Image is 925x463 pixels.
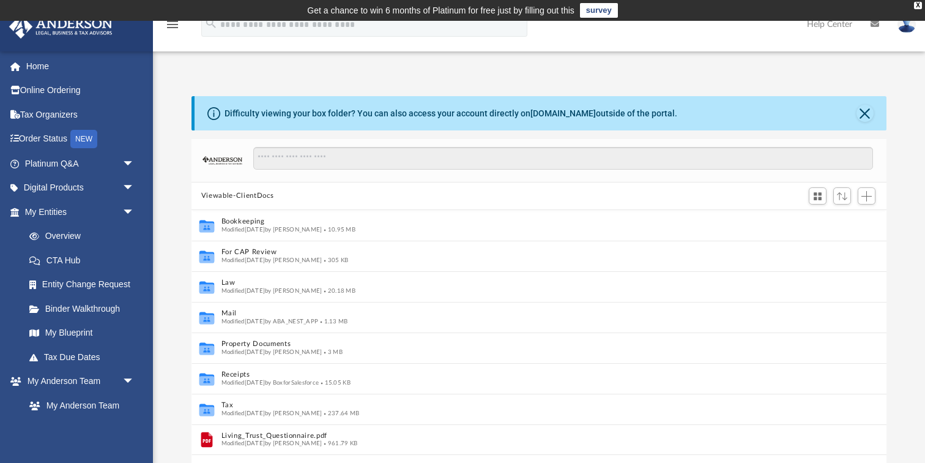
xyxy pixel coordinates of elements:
button: Bookkeeping [221,217,841,225]
span: 20.18 MB [322,287,355,293]
a: Binder Walkthrough [17,296,153,321]
span: arrow_drop_down [122,151,147,176]
span: 10.95 MB [322,226,355,232]
button: Switch to Grid View [809,187,827,205]
a: Anderson System [17,418,147,442]
span: arrow_drop_down [122,200,147,225]
a: Tax Organizers [9,102,153,127]
a: [DOMAIN_NAME] [530,108,596,118]
span: Modified [DATE] by [PERSON_NAME] [221,410,322,416]
i: menu [165,17,180,32]
button: Mail [221,309,841,317]
button: Law [221,279,841,287]
span: Modified [DATE] by [PERSON_NAME] [221,348,322,355]
button: Add [858,187,876,205]
a: Order StatusNEW [9,127,153,152]
span: Modified [DATE] by [PERSON_NAME] [221,287,322,293]
span: 305 KB [322,257,348,263]
a: Platinum Q&Aarrow_drop_down [9,151,153,176]
span: 15.05 KB [319,379,351,385]
button: Close [856,105,874,122]
a: My Blueprint [17,321,147,345]
div: NEW [70,130,97,148]
button: Living_Trust_Questionnaire.pdf [221,432,841,440]
a: Home [9,54,153,78]
a: Online Ordering [9,78,153,103]
img: Anderson Advisors Platinum Portal [6,15,116,39]
a: Tax Due Dates [17,345,153,369]
span: Modified [DATE] by ABA_NEST_APP [221,318,319,324]
a: Digital Productsarrow_drop_down [9,176,153,200]
input: Search files and folders [253,147,873,170]
a: My Anderson Team [17,393,141,418]
span: Modified [DATE] by [PERSON_NAME] [221,440,322,446]
span: 961.79 KB [322,440,357,446]
button: Viewable-ClientDocs [201,190,273,201]
span: Modified [DATE] by BoxforSalesforce [221,379,319,385]
button: Property Documents [221,340,841,348]
button: Receipts [221,371,841,378]
i: search [204,17,218,30]
span: 3 MB [322,348,343,355]
span: arrow_drop_down [122,176,147,201]
button: Sort [833,187,852,204]
a: Overview [17,224,153,249]
a: CTA Hub [17,248,153,273]
span: Modified [DATE] by [PERSON_NAME] [221,257,322,263]
span: 1.13 MB [318,318,347,324]
button: For CAP Review [221,248,841,256]
img: User Pic [897,15,916,33]
a: survey [580,3,618,18]
button: Tax [221,401,841,409]
span: 237.64 MB [322,410,359,416]
a: menu [165,23,180,32]
div: close [914,2,922,9]
div: Get a chance to win 6 months of Platinum for free just by filling out this [307,3,574,18]
span: Modified [DATE] by [PERSON_NAME] [221,226,322,232]
div: Difficulty viewing your box folder? You can also access your account directly on outside of the p... [225,107,677,120]
a: Entity Change Request [17,273,153,297]
a: My Entitiesarrow_drop_down [9,200,153,224]
a: My Anderson Teamarrow_drop_down [9,369,147,394]
span: arrow_drop_down [122,369,147,394]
